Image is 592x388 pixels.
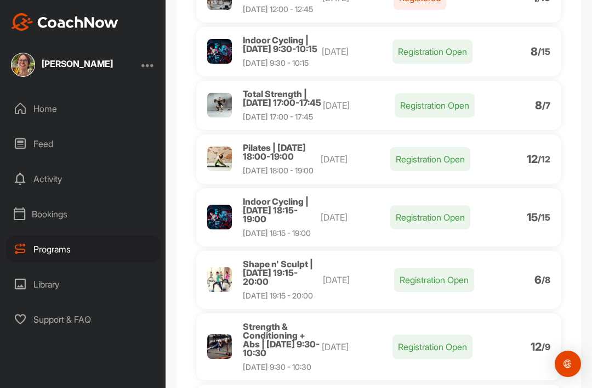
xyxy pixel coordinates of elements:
[321,153,390,166] p: [DATE]
[243,258,313,287] span: Shape n' Sculpt | [DATE] 19:15-20:00
[542,101,550,110] p: / 7
[6,130,161,158] div: Feed
[243,112,313,121] span: [DATE] 17:00 - 17:45
[555,351,581,377] div: Open Intercom Messenger
[207,147,232,171] img: Profile picture
[207,93,232,117] img: Profile picture
[243,166,314,175] span: [DATE] 18:00 - 19:00
[243,58,309,68] span: [DATE] 9:30 - 10:15
[6,306,161,333] div: Support & FAQ
[538,213,550,222] p: / 15
[243,362,311,372] span: [DATE] 9:30 - 10:30
[538,155,550,164] p: / 12
[6,165,161,193] div: Activity
[11,53,35,77] img: square_95e54e02453d0fdb89a65504d623c8f2.jpg
[542,275,550,284] p: / 8
[390,147,470,171] p: Registration Open
[207,205,232,229] img: Profile picture
[6,235,161,263] div: Programs
[534,275,542,284] p: 6
[243,35,317,54] span: Indoor Cycling | [DATE] 9:30-10:15
[390,205,470,229] p: Registration Open
[207,267,232,292] img: Profile picture
[11,13,118,31] img: CoachNow
[6,271,161,298] div: Library
[243,291,313,300] span: [DATE] 19:15 - 20:00
[207,39,232,64] img: Profile picture
[394,268,474,292] p: Registration Open
[243,321,320,358] span: Strength & Conditioning + Abs | [DATE] 9:30-10:30
[42,59,113,68] div: [PERSON_NAME]
[322,45,392,58] p: [DATE]
[542,342,550,351] p: / 9
[243,4,313,14] span: [DATE] 12:00 - 12:45
[323,99,395,112] p: [DATE]
[321,211,390,224] p: [DATE]
[322,340,392,353] p: [DATE]
[527,155,538,164] p: 12
[243,142,306,162] span: Pilates | [DATE] 18:00-19:00
[243,196,309,224] span: Indoor Cycling | [DATE] 18:15-19:00
[392,335,473,359] p: Registration Open
[243,228,311,238] span: [DATE] 18:15 - 19:00
[6,95,161,122] div: Home
[207,334,232,359] img: Profile picture
[527,213,538,222] p: 15
[531,47,538,56] p: 8
[538,47,550,56] p: / 15
[243,88,321,108] span: Total Strength | [DATE] 17:00-17:45
[323,273,394,286] p: [DATE]
[395,93,475,117] p: Registration Open
[535,101,542,110] p: 8
[392,40,473,64] p: Registration Open
[6,200,161,228] div: Bookings
[531,342,542,351] p: 12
